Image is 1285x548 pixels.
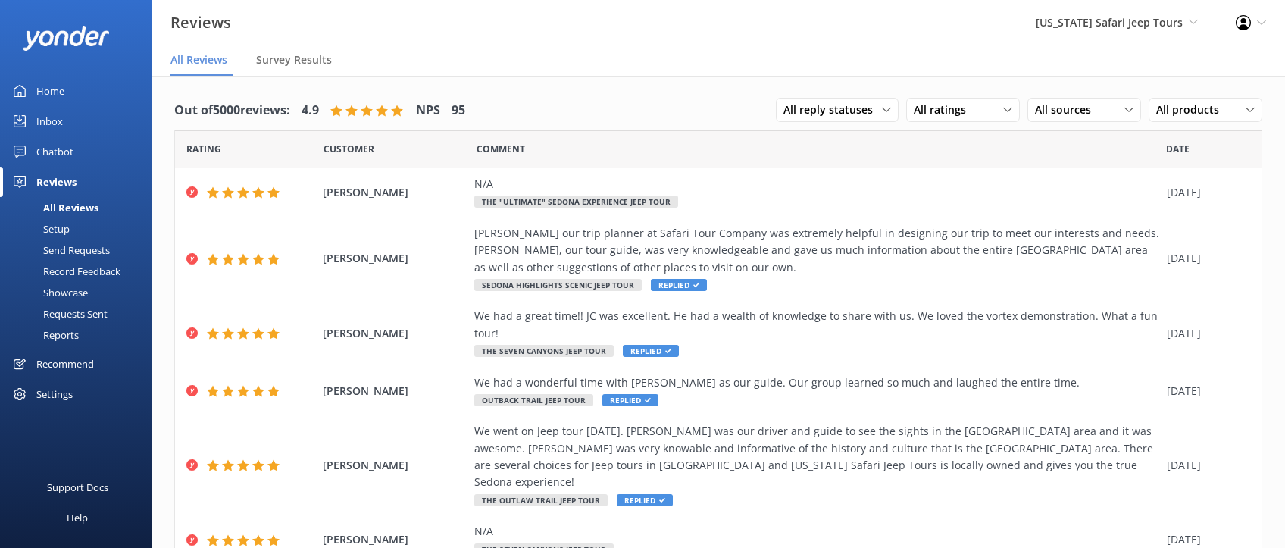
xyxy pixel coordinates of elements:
div: Reviews [36,167,77,197]
a: Setup [9,218,152,240]
div: Chatbot [36,136,73,167]
a: Requests Sent [9,303,152,324]
div: [PERSON_NAME] our trip planner at Safari Tour Company was extremely helpful in designing our trip... [474,225,1159,276]
div: N/A [474,523,1159,540]
span: [PERSON_NAME] [323,383,467,399]
span: The Seven Canyons Jeep Tour [474,345,614,357]
div: [DATE] [1167,250,1243,267]
span: All sources [1035,102,1100,118]
h4: Out of 5000 reviews: [174,101,290,121]
span: Outback Trail Jeep Tour [474,394,593,406]
h3: Reviews [170,11,231,35]
div: Reports [9,324,79,346]
div: Setup [9,218,70,240]
span: [PERSON_NAME] [323,457,467,474]
span: The Outlaw Trail Jeep Tour [474,494,608,506]
span: All reply statuses [783,102,882,118]
div: [DATE] [1167,531,1243,548]
span: [PERSON_NAME] [323,250,467,267]
span: Date [186,142,221,156]
span: Replied [651,279,707,291]
a: Showcase [9,282,152,303]
a: Reports [9,324,152,346]
div: Recommend [36,349,94,379]
span: Replied [602,394,658,406]
div: Settings [36,379,73,409]
span: All products [1156,102,1228,118]
span: Date [324,142,374,156]
div: Help [67,503,88,533]
div: We had a wonderful time with [PERSON_NAME] as our guide. Our group learned so much and laughed th... [474,374,1159,391]
div: Record Feedback [9,261,120,282]
div: Showcase [9,282,88,303]
div: Home [36,76,64,106]
span: The "Ultimate" Sedona Experience Jeep Tour [474,196,678,208]
div: Requests Sent [9,303,108,324]
a: Record Feedback [9,261,152,282]
div: We went on Jeep tour [DATE]. [PERSON_NAME] was our driver and guide to see the sights in the [GEO... [474,423,1159,491]
div: Inbox [36,106,63,136]
div: We had a great time!! JC was excellent. He had a wealth of knowledge to share with us. We loved t... [474,308,1159,342]
div: [DATE] [1167,383,1243,399]
div: [DATE] [1167,184,1243,201]
div: [DATE] [1167,325,1243,342]
img: yonder-white-logo.png [23,26,110,51]
div: Send Requests [9,240,110,261]
span: [US_STATE] Safari Jeep Tours [1036,15,1183,30]
span: Replied [617,494,673,506]
span: Question [477,142,525,156]
a: Send Requests [9,240,152,261]
div: Support Docs [47,472,108,503]
span: Date [1166,142,1190,156]
span: All Reviews [170,52,227,67]
div: All Reviews [9,197,98,218]
span: [PERSON_NAME] [323,325,467,342]
h4: 95 [452,101,465,121]
span: Survey Results [256,52,332,67]
span: Sedona Highlights Scenic Jeep Tour [474,279,642,291]
span: Replied [623,345,679,357]
span: [PERSON_NAME] [323,531,467,548]
h4: 4.9 [302,101,319,121]
span: [PERSON_NAME] [323,184,467,201]
span: All ratings [914,102,975,118]
h4: NPS [416,101,440,121]
a: All Reviews [9,197,152,218]
div: N/A [474,176,1159,193]
div: [DATE] [1167,457,1243,474]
